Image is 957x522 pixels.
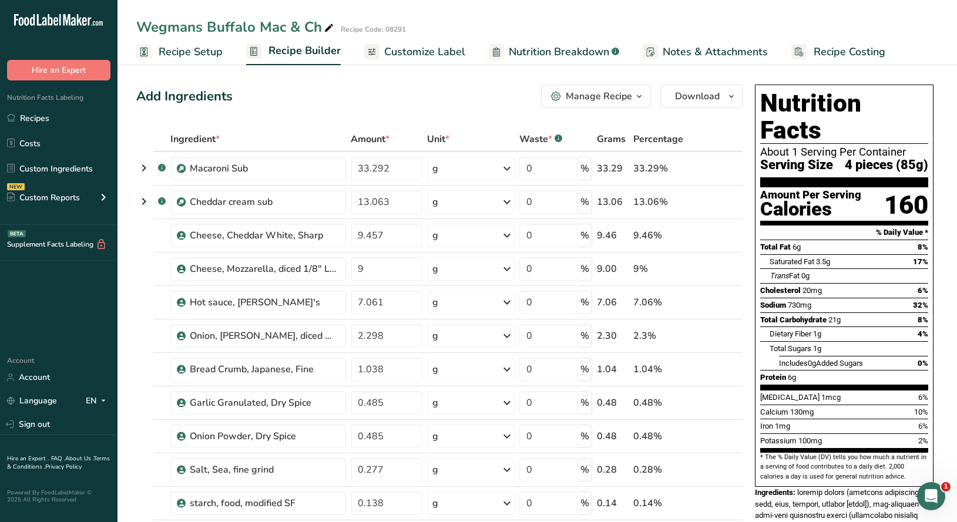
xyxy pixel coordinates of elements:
div: Cheese, Cheddar White, Sharp [190,228,337,243]
div: 0.28% [633,463,687,477]
a: Recipe Costing [791,39,885,65]
span: Recipe Setup [159,44,223,60]
a: Notes & Attachments [643,39,768,65]
div: Add Ingredients [136,87,233,106]
div: Hot sauce, [PERSON_NAME]'s [190,295,337,309]
div: Cheddar cream sub [190,195,337,209]
div: Manage Recipe [566,89,632,103]
div: 33.29% [633,161,687,176]
span: 2% [918,436,928,445]
span: Recipe Costing [814,44,885,60]
div: g [432,195,438,209]
div: 1.04% [633,362,687,376]
button: Hire an Expert [7,60,110,80]
span: 1g [813,344,821,353]
a: Terms & Conditions . [7,454,110,471]
img: Sub Recipe [177,164,186,173]
span: Cholesterol [760,286,801,295]
div: 2.30 [597,329,629,343]
span: 1mg [775,422,790,430]
div: Garlic Granulated, Dry Spice [190,396,337,410]
a: Recipe Builder [246,38,341,66]
section: % Daily Value * [760,225,928,240]
i: Trans [770,271,789,280]
span: 8% [918,243,928,251]
div: Recipe Code: 08291 [341,24,406,35]
div: 13.06 [597,195,629,209]
span: 4% [918,329,928,338]
span: 4 pieces (85g) [845,158,928,173]
span: Nutrition Breakdown [509,44,609,60]
div: g [432,228,438,243]
a: About Us . [65,454,93,463]
div: Amount Per Serving [760,190,861,201]
div: EN [86,394,110,408]
span: 6% [918,393,928,402]
div: Wegmans Buffalo Mac & Ch [136,16,336,38]
span: 3.5g [816,257,830,266]
span: 0g [808,359,816,368]
section: * The % Daily Value (DV) tells you how much a nutrient in a serving of food contributes to a dail... [760,453,928,481]
div: Onion, [PERSON_NAME], diced 1/8" [190,329,337,343]
span: 6% [918,422,928,430]
span: Total Carbohydrate [760,315,827,324]
div: g [432,463,438,477]
span: Includes Added Sugars [779,359,863,368]
div: 33.29 [597,161,629,176]
span: Sodium [760,301,786,309]
div: g [432,396,438,410]
a: Customize Label [364,39,465,65]
span: 100mg [798,436,822,445]
h1: Nutrition Facts [760,90,928,144]
div: 0.48 [597,429,629,443]
div: 0.48 [597,396,629,410]
a: Hire an Expert . [7,454,49,463]
span: 8% [918,315,928,324]
div: 7.06% [633,295,687,309]
span: 130mg [790,408,814,416]
span: 0g [801,271,810,280]
a: Language [7,390,57,411]
a: FAQ . [51,454,65,463]
span: Recipe Builder [268,43,341,59]
a: Nutrition Breakdown [489,39,619,65]
iframe: Intercom live chat [917,482,945,510]
span: Unit [427,132,449,146]
span: 0% [918,359,928,368]
div: g [432,329,438,343]
span: 20mg [802,286,822,295]
div: Cheese, Mozzarella, diced 1/8" LMPS [190,262,337,276]
span: Ingredients: [755,488,795,497]
div: BETA [8,230,26,237]
div: 13.06% [633,195,687,209]
span: 17% [913,257,928,266]
div: g [432,429,438,443]
span: Total Sugars [770,344,811,353]
div: 1.04 [597,362,629,376]
div: 0.14 [597,496,629,510]
div: Waste [519,132,562,146]
span: Amount [351,132,389,146]
span: Fat [770,271,800,280]
div: Powered By FoodLabelMaker © 2025 All Rights Reserved [7,489,110,503]
span: Total Fat [760,243,791,251]
div: 7.06 [597,295,629,309]
span: 1 [941,482,951,491]
div: g [432,295,438,309]
span: Potassium [760,436,797,445]
div: g [432,262,438,276]
a: Privacy Policy [45,463,82,471]
span: Saturated Fat [770,257,814,266]
span: 10% [914,408,928,416]
div: 9.00 [597,262,629,276]
div: 0.48% [633,429,687,443]
div: 0.28 [597,463,629,477]
span: Calcium [760,408,788,416]
div: NEW [7,183,25,190]
span: Download [675,89,720,103]
span: Iron [760,422,773,430]
span: 1g [813,329,821,338]
div: 9.46 [597,228,629,243]
div: Bread Crumb, Japanese, Fine [190,362,337,376]
div: starch, food, modified SF [190,496,337,510]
